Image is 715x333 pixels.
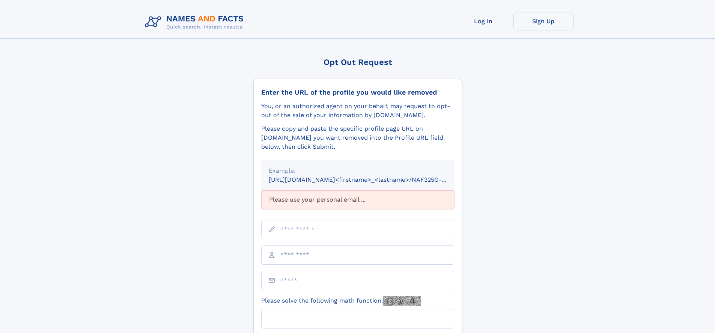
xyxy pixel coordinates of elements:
div: Opt Out Request [253,57,462,67]
small: [URL][DOMAIN_NAME]<firstname>_<lastname>/NAF325G-xxxxxxxx [269,176,468,183]
div: Please use your personal email ... [261,190,454,209]
img: Logo Names and Facts [142,12,250,32]
a: Sign Up [513,12,574,30]
label: Please solve the following math function: [261,296,421,306]
div: Example: [269,166,447,175]
div: Enter the URL of the profile you would like removed [261,88,454,96]
div: You, or an authorized agent on your behalf, may request to opt-out of the sale of your informatio... [261,102,454,120]
div: Please copy and paste the specific profile page URL on [DOMAIN_NAME] you want removed into the Pr... [261,124,454,151]
a: Log In [453,12,513,30]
